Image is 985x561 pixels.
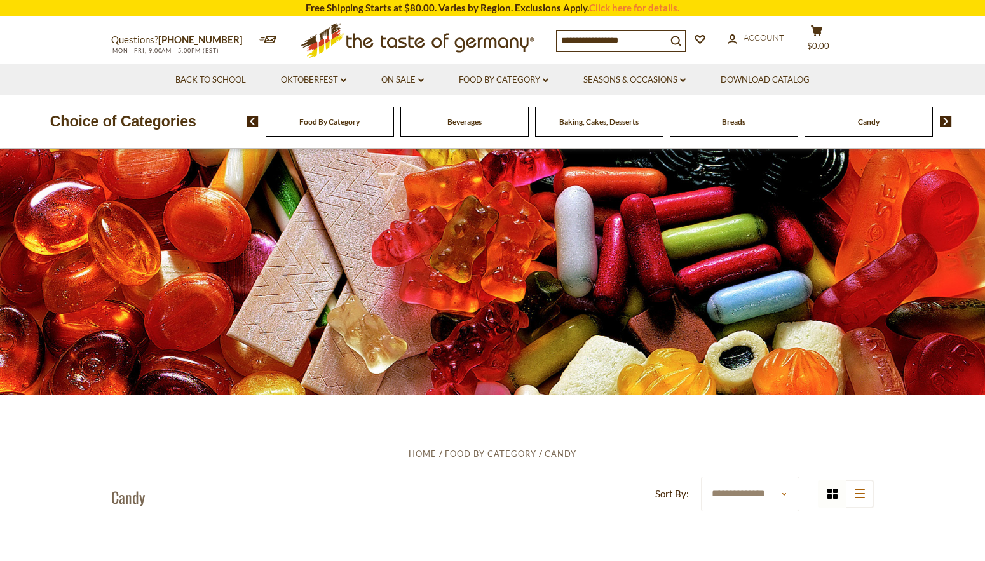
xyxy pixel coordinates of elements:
[858,117,880,126] a: Candy
[111,487,145,506] h1: Candy
[589,2,679,13] a: Click here for details.
[940,116,952,127] img: next arrow
[381,73,424,87] a: On Sale
[175,73,246,87] a: Back to School
[247,116,259,127] img: previous arrow
[545,449,576,459] a: Candy
[281,73,346,87] a: Oktoberfest
[807,41,829,51] span: $0.00
[583,73,686,87] a: Seasons & Occasions
[744,32,784,43] span: Account
[158,34,243,45] a: [PHONE_NUMBER]
[299,117,360,126] a: Food By Category
[111,47,219,54] span: MON - FRI, 9:00AM - 5:00PM (EST)
[722,117,745,126] a: Breads
[447,117,482,126] a: Beverages
[798,25,836,57] button: $0.00
[655,486,689,502] label: Sort By:
[111,32,252,48] p: Questions?
[445,449,536,459] a: Food By Category
[559,117,639,126] a: Baking, Cakes, Desserts
[721,73,810,87] a: Download Catalog
[728,31,784,45] a: Account
[459,73,548,87] a: Food By Category
[409,449,437,459] a: Home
